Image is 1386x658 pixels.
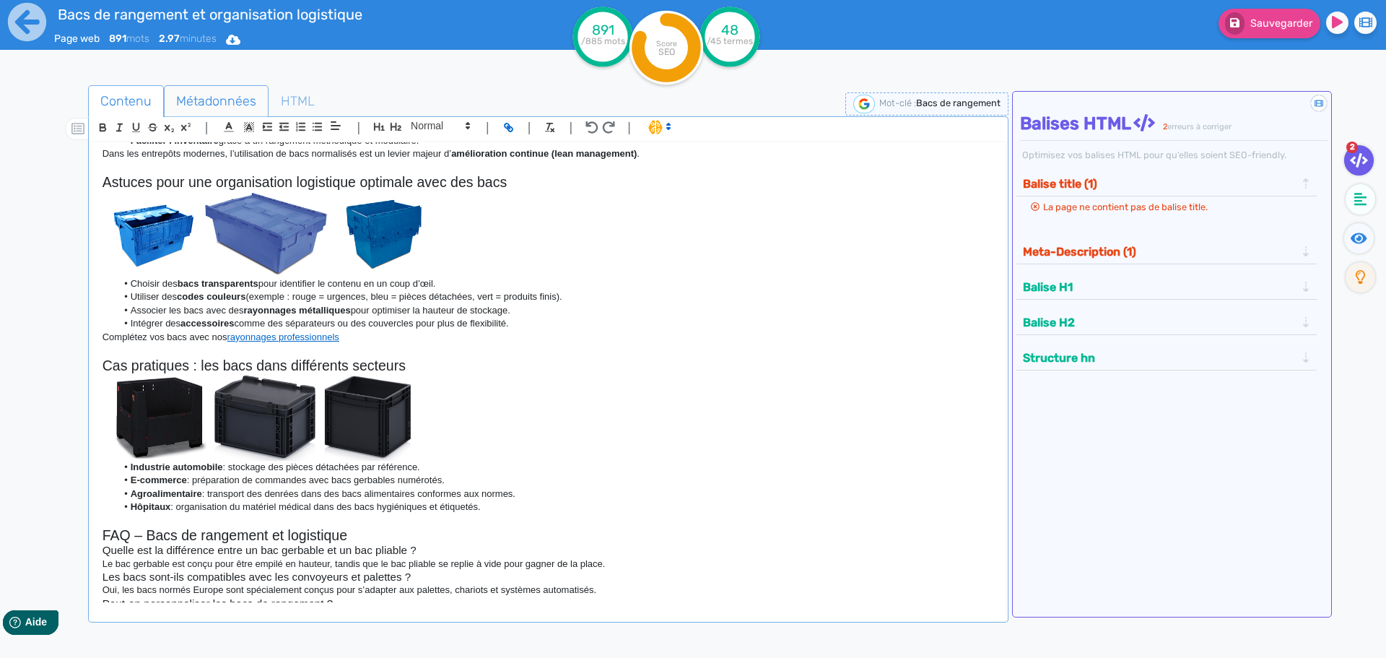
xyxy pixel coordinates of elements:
h3: Quelle est la différence entre un bac gerbable et un bac pliable ? [103,544,994,557]
h3: Peut-on personnaliser les bacs de rangement ? [103,597,994,610]
strong: rayonnages métalliques [244,305,351,316]
span: Sauvegarder [1250,17,1312,30]
span: erreurs à corriger [1167,122,1232,131]
p: Le bac gerbable est conçu pour être empilé en hauteur, tandis que le bac pliable se replie à vide... [103,558,994,571]
span: Mot-clé : [879,98,916,108]
li: : organisation du matériel médical dans des bacs hygiéniques et étiquetés. [116,501,993,514]
button: Balise title (1) [1019,172,1300,196]
li: Choisir des pour identifier le contenu en un coup d’œil. [116,277,993,290]
span: Aide [74,12,95,23]
span: | [569,118,572,137]
li: : préparation de commandes avec bacs gerbables numérotés. [116,474,993,487]
img: Bacs navettes [103,191,427,277]
div: Meta-Description (1) [1019,240,1315,264]
a: HTML [269,85,327,118]
span: | [627,118,631,137]
span: Bacs de rangement [916,98,1001,108]
span: La page ne contient pas de balise title. [1043,202,1208,212]
span: 2 [1346,142,1358,153]
div: Structure hn [1019,346,1315,370]
img: Bacs anti-statiques [103,374,427,461]
span: Aligment [326,117,346,134]
span: minutes [159,33,217,45]
strong: Industrie automobile [131,462,223,472]
tspan: /885 mots [581,36,625,46]
h2: Cas pratiques : les bacs dans différents secteurs [103,358,994,374]
strong: bacs transparents [178,278,258,289]
li: Utiliser des (exemple : rouge = urgences, bleu = pièces détachées, vert = produits finis). [116,290,993,303]
div: Balise H1 [1019,275,1315,299]
button: Balise H2 [1019,311,1300,334]
strong: codes couleurs [177,291,245,302]
img: google-serp-logo.png [853,95,875,113]
span: | [205,118,209,137]
button: Balise H1 [1019,275,1300,299]
tspan: 48 [721,22,738,38]
b: 891 [109,33,126,45]
p: Complétez vos bacs avec nos [103,331,994,344]
tspan: /45 termes [707,36,753,46]
strong: Faciliter l’inventaire [131,135,219,146]
h3: Les bacs sont-ils compatibles avec les convoyeurs et palettes ? [103,571,994,584]
span: I.Assistant [642,118,676,136]
a: Contenu [88,85,164,118]
span: Métadonnées [165,82,268,121]
b: 2.97 [159,33,180,45]
strong: Agroalimentaire [131,488,202,499]
p: Oui, les bacs normés Europe sont spécialement conçus pour s’adapter aux palettes, chariots et sys... [103,584,994,597]
strong: accessoires [180,318,234,329]
span: | [486,118,489,137]
strong: Hôpitaux [131,501,171,512]
tspan: 891 [592,22,614,38]
a: Métadonnées [164,85,269,118]
li: Intégrer des comme des séparateurs ou des couvercles pour plus de flexibilité. [116,317,993,330]
h2: Astuces pour une organisation logistique optimale avec des bacs [103,174,994,191]
button: Structure hn [1019,346,1300,370]
li: Associer les bacs avec des pour optimiser la hauteur de stockage. [116,304,993,317]
strong: E-commerce [131,475,187,485]
div: Optimisez vos balises HTML pour qu’elles soient SEO-friendly. [1020,148,1328,162]
span: Contenu [89,82,163,121]
strong: amélioration continue (lean management) [451,148,637,159]
span: mots [109,33,149,45]
a: rayonnages professionnels [227,332,339,342]
button: Meta-Description (1) [1019,240,1300,264]
input: title [54,3,470,26]
tspan: Score [656,39,677,48]
li: : stockage des pièces détachées par référence. [116,461,993,474]
span: Page web [54,33,100,45]
span: | [357,118,360,137]
li: : transport des denrées dans des bacs alimentaires conformes aux normes. [116,488,993,501]
button: Sauvegarder [1219,9,1320,38]
p: Dans les entrepôts modernes, l’utilisation de bacs normalisés est un levier majeur d’ . [103,147,994,160]
span: | [528,118,531,137]
div: Balise H2 [1019,311,1315,334]
div: Balise title (1) [1019,172,1315,196]
tspan: SEO [658,46,675,57]
span: 2 [1163,122,1167,131]
h4: Balises HTML [1020,113,1328,134]
span: HTML [269,82,326,121]
h2: FAQ – Bacs de rangement et logistique [103,527,994,544]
